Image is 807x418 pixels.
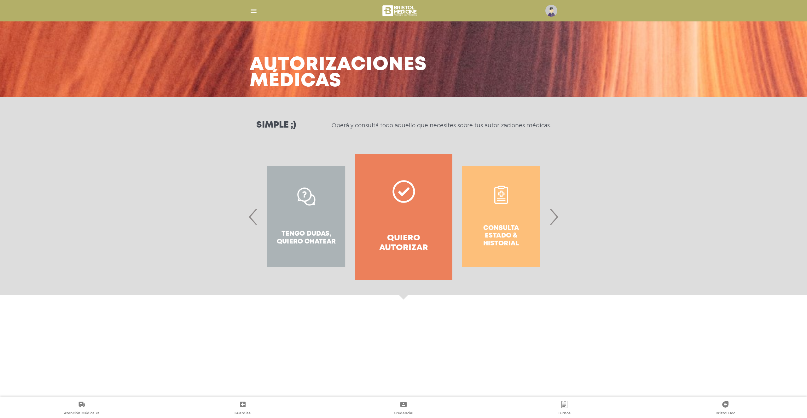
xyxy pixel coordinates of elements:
[394,411,413,416] span: Credencial
[323,401,484,417] a: Credencial
[484,401,645,417] a: Turnos
[545,5,557,17] img: profile-placeholder.svg
[250,57,427,89] h3: Autorizaciones médicas
[64,411,100,416] span: Atención Médica Ya
[247,200,259,234] span: Previous
[332,122,551,129] p: Operá y consultá todo aquello que necesites sobre tus autorizaciones médicas.
[235,411,251,416] span: Guardias
[548,200,560,234] span: Next
[366,233,441,253] h4: Quiero autorizar
[256,121,296,130] h3: Simple ;)
[162,401,323,417] a: Guardias
[355,154,452,280] a: Quiero autorizar
[1,401,162,417] a: Atención Médica Ya
[250,7,258,15] img: Cober_menu-lines-white.svg
[716,411,735,416] span: Bristol Doc
[381,3,419,18] img: bristol-medicine-blanco.png
[558,411,571,416] span: Turnos
[645,401,806,417] a: Bristol Doc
